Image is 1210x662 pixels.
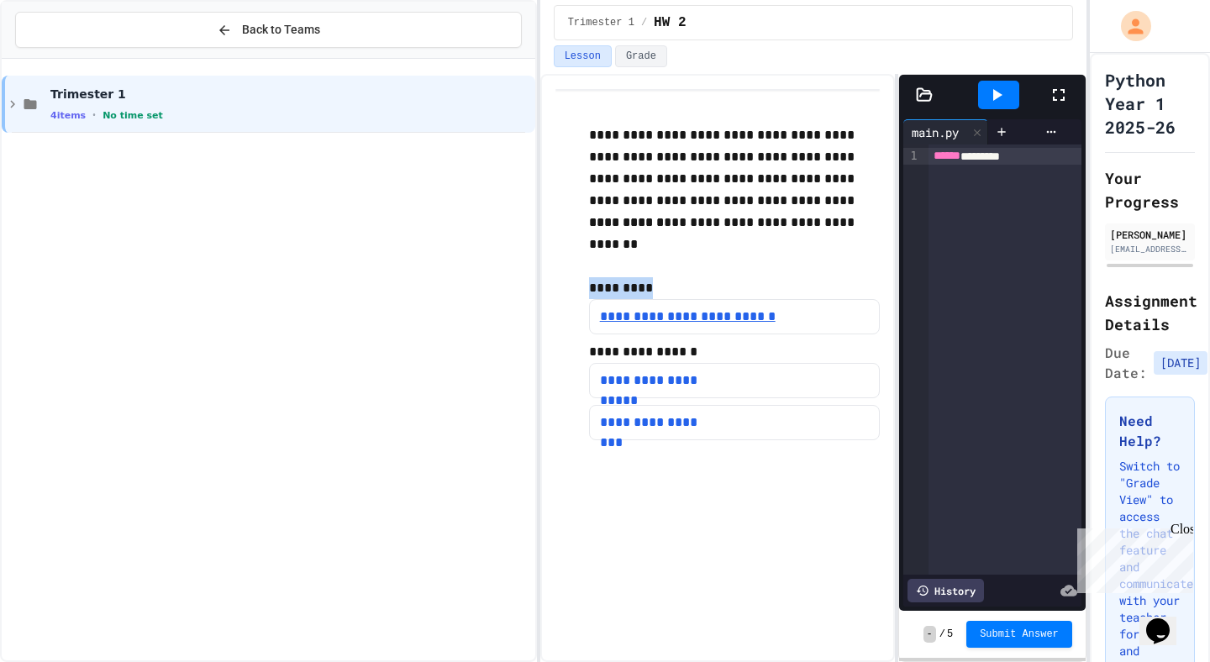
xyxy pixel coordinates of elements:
[1119,411,1181,451] h3: Need Help?
[939,628,945,641] span: /
[568,16,634,29] span: Trimester 1
[1105,343,1147,383] span: Due Date:
[1110,243,1190,255] div: [EMAIL_ADDRESS][DOMAIN_NAME]
[92,108,96,122] span: •
[103,110,163,121] span: No time set
[7,7,116,107] div: Chat with us now!Close
[554,45,612,67] button: Lesson
[966,621,1072,648] button: Submit Answer
[903,148,920,165] div: 1
[903,123,967,141] div: main.py
[1071,522,1193,593] iframe: chat widget
[654,13,686,33] span: HW 2
[923,626,936,643] span: -
[980,628,1059,641] span: Submit Answer
[641,16,647,29] span: /
[1110,227,1190,242] div: [PERSON_NAME]
[1139,595,1193,645] iframe: chat widget
[1103,7,1155,45] div: My Account
[907,579,984,602] div: History
[1105,289,1195,336] h2: Assignment Details
[1105,166,1195,213] h2: Your Progress
[903,119,988,144] div: main.py
[615,45,667,67] button: Grade
[1105,68,1195,139] h1: Python Year 1 2025-26
[15,12,522,48] button: Back to Teams
[947,628,953,641] span: 5
[1154,351,1207,375] span: [DATE]
[50,87,532,102] span: Trimester 1
[242,21,320,39] span: Back to Teams
[50,110,86,121] span: 4 items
